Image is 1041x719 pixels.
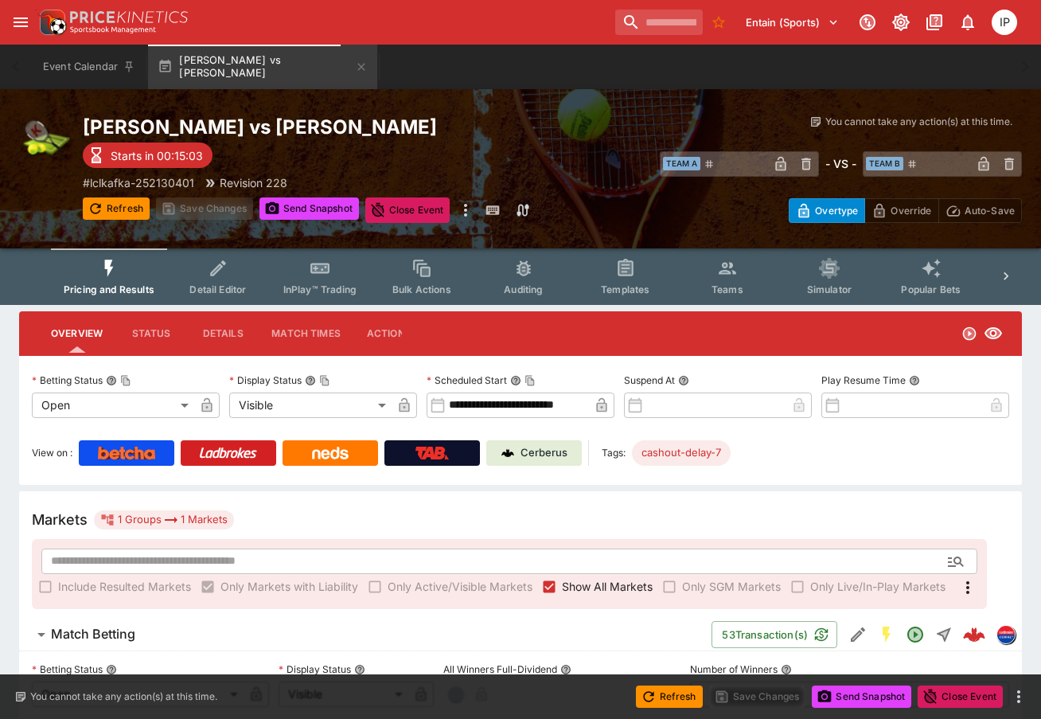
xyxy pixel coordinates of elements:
[501,447,514,459] img: Cerberus
[678,375,689,386] button: Suspend At
[32,662,103,676] p: Betting Status
[32,373,103,387] p: Betting Status
[148,45,377,89] button: [PERSON_NAME] vs [PERSON_NAME]
[83,115,630,139] h2: Copy To Clipboard
[602,440,626,466] label: Tags:
[83,197,150,220] button: Refresh
[615,10,703,35] input: search
[872,620,901,649] button: SGM Enabled
[100,510,228,529] div: 1 Groups 1 Markets
[456,197,475,223] button: more
[1009,687,1028,706] button: more
[510,375,521,386] button: Scheduled StartCopy To Clipboard
[682,578,781,595] span: Only SGM Markets
[30,690,217,704] p: You cannot take any action(s) at this time.
[636,686,703,708] button: Refresh
[965,202,1015,219] p: Auto-Save
[712,283,743,295] span: Teams
[6,8,35,37] button: open drawer
[279,662,351,676] p: Display Status
[712,621,837,648] button: 53Transaction(s)
[35,6,67,38] img: PriceKinetics Logo
[920,8,949,37] button: Documentation
[259,315,353,353] button: Match Times
[736,10,848,35] button: Select Tenant
[789,198,1022,223] div: Start From
[963,623,985,646] img: logo-cerberus--red.svg
[887,8,915,37] button: Toggle light/dark mode
[864,198,938,223] button: Override
[524,375,536,386] button: Copy To Clipboard
[388,578,532,595] span: Only Active/Visible Markets
[415,447,449,459] img: TabNZ
[189,283,246,295] span: Detail Editor
[58,578,191,595] span: Include Resulted Markets
[821,373,906,387] p: Play Resume Time
[187,315,259,353] button: Details
[825,155,856,172] h6: - VS -
[70,11,188,23] img: PriceKinetics
[259,197,359,220] button: Send Snapshot
[305,375,316,386] button: Display StatusCopy To Clipboard
[706,10,731,35] button: No Bookmarks
[987,5,1022,40] button: Isaac Plummer
[562,578,653,595] span: Show All Markets
[115,315,187,353] button: Status
[632,440,731,466] div: Betting Target: cerberus
[319,375,330,386] button: Copy To Clipboard
[901,283,961,295] span: Popular Bets
[918,686,1003,708] button: Close Event
[504,283,543,295] span: Auditing
[19,115,70,166] img: tennis.png
[992,10,1017,35] div: Isaac Plummer
[111,147,203,164] p: Starts in 00:15:03
[38,315,115,353] button: Overview
[984,324,1003,343] svg: Visible
[909,375,920,386] button: Play Resume Time
[392,283,451,295] span: Bulk Actions
[220,578,358,595] span: Only Markets with Liability
[19,619,712,651] button: Match Betting
[901,620,930,649] button: Open
[520,445,567,461] p: Cerberus
[997,626,1015,643] img: lclkafka
[958,619,990,651] a: 97d2e78e-8400-4c9c-ad52-242ca596ad6d
[781,664,792,675] button: Number of Winners
[70,26,156,33] img: Sportsbook Management
[199,447,257,459] img: Ladbrokes
[365,197,450,223] button: Close Event
[624,373,675,387] p: Suspend At
[958,578,977,597] svg: More
[891,202,931,219] p: Override
[106,664,117,675] button: Betting Status
[353,315,425,353] button: Actions
[354,664,365,675] button: Display Status
[906,625,925,644] svg: Open
[283,283,357,295] span: InPlay™ Trading
[844,620,872,649] button: Edit Detail
[866,157,903,170] span: Team B
[51,626,135,643] h6: Match Betting
[312,447,348,459] img: Neds
[632,445,731,461] span: cashout-delay-7
[83,174,194,191] p: Copy To Clipboard
[807,283,852,295] span: Simulator
[32,440,72,466] label: View on :
[98,447,155,459] img: Betcha
[229,393,392,418] div: Visible
[120,375,131,386] button: Copy To Clipboard
[443,662,557,676] p: All Winners Full-Dividend
[953,8,982,37] button: Notifications
[51,248,990,305] div: Event type filters
[942,547,970,576] button: Open
[33,45,145,89] button: Event Calendar
[32,393,194,418] div: Open
[427,373,507,387] p: Scheduled Start
[229,373,302,387] p: Display Status
[815,202,858,219] p: Overtype
[996,625,1016,644] div: lclkafka
[663,157,700,170] span: Team A
[961,326,977,342] svg: Open
[601,283,649,295] span: Templates
[32,510,88,529] h5: Markets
